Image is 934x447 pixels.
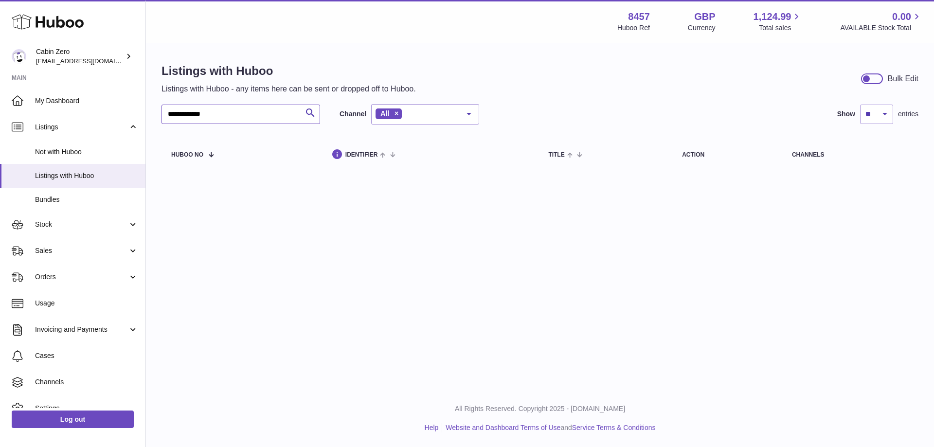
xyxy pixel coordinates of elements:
[446,424,560,431] a: Website and Dashboard Terms of Use
[171,152,203,158] span: Huboo no
[688,23,716,33] div: Currency
[35,351,138,360] span: Cases
[35,171,138,180] span: Listings with Huboo
[754,10,791,23] span: 1,124.99
[840,10,922,33] a: 0.00 AVAILABLE Stock Total
[759,23,802,33] span: Total sales
[840,23,922,33] span: AVAILABLE Stock Total
[792,152,909,158] div: channels
[628,10,650,23] strong: 8457
[35,195,138,204] span: Bundles
[572,424,656,431] a: Service Terms & Conditions
[548,152,564,158] span: title
[35,377,138,387] span: Channels
[617,23,650,33] div: Huboo Ref
[35,123,128,132] span: Listings
[694,10,715,23] strong: GBP
[35,299,138,308] span: Usage
[380,109,389,117] span: All
[12,411,134,428] a: Log out
[35,404,138,413] span: Settings
[35,220,128,229] span: Stock
[442,423,655,432] li: and
[754,10,803,33] a: 1,124.99 Total sales
[36,47,124,66] div: Cabin Zero
[12,49,26,64] img: internalAdmin-8457@internal.huboo.com
[888,73,918,84] div: Bulk Edit
[162,63,416,79] h1: Listings with Huboo
[35,246,128,255] span: Sales
[154,404,926,413] p: All Rights Reserved. Copyright 2025 - [DOMAIN_NAME]
[35,272,128,282] span: Orders
[35,325,128,334] span: Invoicing and Payments
[892,10,911,23] span: 0.00
[35,96,138,106] span: My Dashboard
[898,109,918,119] span: entries
[425,424,439,431] a: Help
[35,147,138,157] span: Not with Huboo
[162,84,416,94] p: Listings with Huboo - any items here can be sent or dropped off to Huboo.
[340,109,366,119] label: Channel
[837,109,855,119] label: Show
[36,57,143,65] span: [EMAIL_ADDRESS][DOMAIN_NAME]
[682,152,772,158] div: action
[345,152,378,158] span: identifier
